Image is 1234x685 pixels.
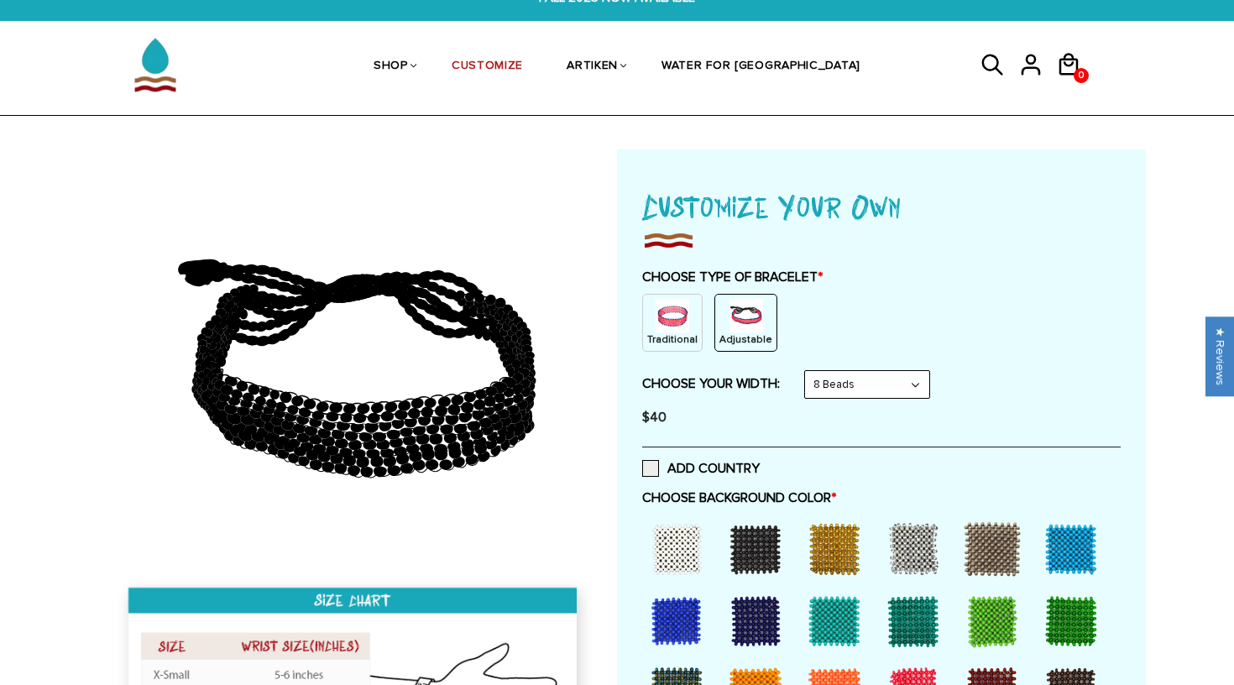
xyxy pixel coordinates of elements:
[721,587,797,654] div: Dark Blue
[642,587,718,654] div: Bush Blue
[729,299,763,332] img: string.PNG
[879,587,954,654] div: Teal
[642,515,718,582] div: White
[714,294,777,352] div: String
[642,183,1121,228] h1: Customize Your Own
[719,332,772,347] p: Adjustable
[879,515,954,582] div: Silver
[1056,82,1094,85] a: 0
[642,269,1121,285] label: CHOOSE TYPE OF BRACELET
[642,409,667,426] span: $40
[642,489,1121,506] label: CHOOSE BACKGROUND COLOR
[800,515,876,582] div: Gold
[1205,316,1234,396] div: Click to open Judge.me floating reviews tab
[721,515,797,582] div: Black
[958,515,1033,582] div: Grey
[642,294,703,352] div: Non String
[374,24,408,110] a: SHOP
[642,228,694,252] img: imgboder_100x.png
[1075,63,1088,88] span: 0
[661,24,860,110] a: WATER FOR [GEOGRAPHIC_DATA]
[1037,515,1112,582] div: Sky Blue
[452,24,523,110] a: CUSTOMIZE
[800,587,876,654] div: Turquoise
[642,375,780,392] label: CHOOSE YOUR WIDTH:
[958,587,1033,654] div: Light Green
[642,460,760,477] label: ADD COUNTRY
[1037,587,1112,654] div: Kenya Green
[656,299,689,332] img: non-string.png
[567,24,618,110] a: ARTIKEN
[647,332,698,347] p: Traditional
